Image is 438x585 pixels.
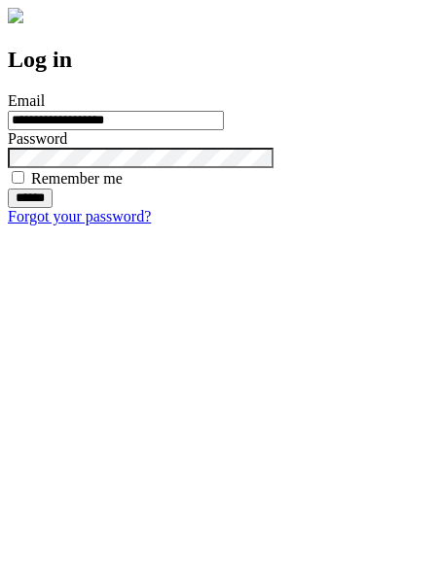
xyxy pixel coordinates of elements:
a: Forgot your password? [8,208,151,224]
label: Password [8,130,67,147]
img: logo-4e3dc11c47720685a147b03b5a06dd966a58ff35d612b21f08c02c0306f2b779.png [8,8,23,23]
label: Email [8,92,45,109]
h2: Log in [8,47,430,73]
label: Remember me [31,170,123,187]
